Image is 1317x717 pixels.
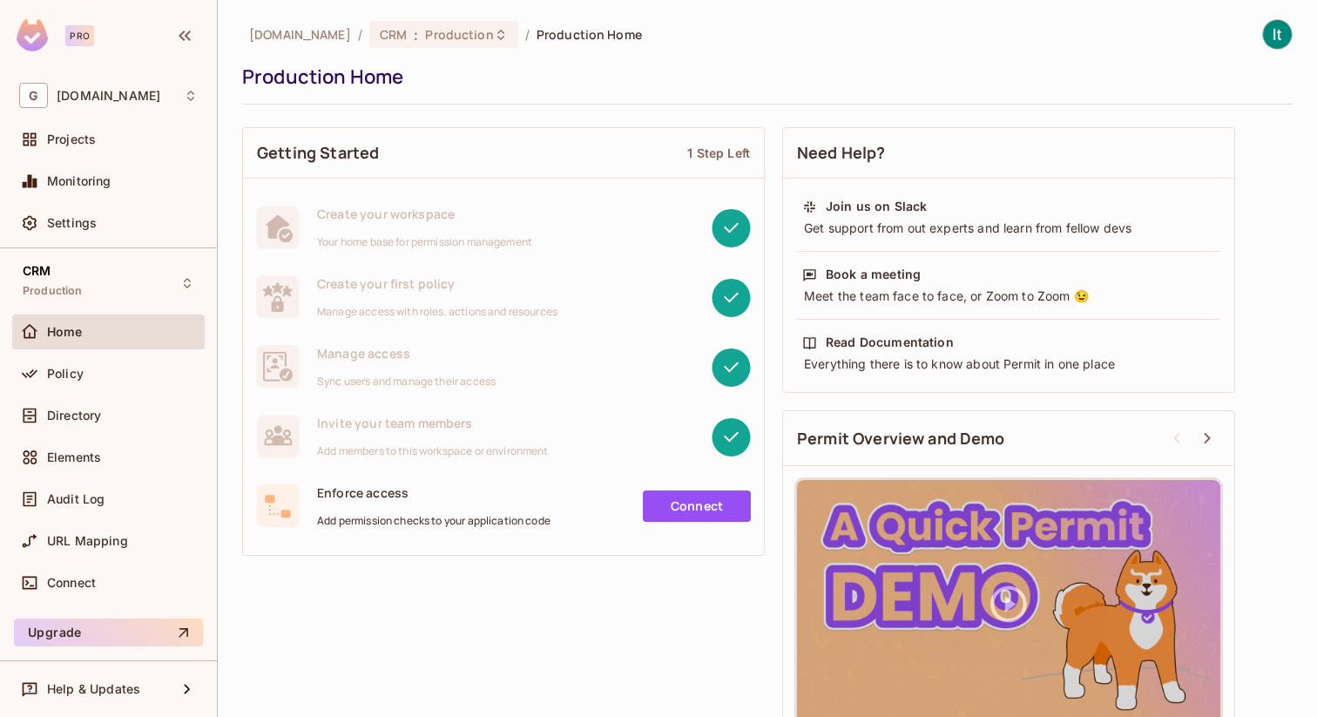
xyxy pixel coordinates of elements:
span: Policy [47,367,84,381]
img: SReyMgAAAABJRU5ErkJggg== [17,19,48,51]
span: Production [425,26,493,43]
span: Add members to this workspace or environment [317,444,549,458]
img: IT Tools [1263,20,1292,49]
span: Your home base for permission management [317,235,532,249]
span: Production Home [537,26,642,43]
span: Invite your team members [317,415,549,431]
div: Get support from out experts and learn from fellow devs [802,220,1215,237]
span: CRM [23,264,51,278]
span: Add permission checks to your application code [317,514,550,528]
div: Production Home [242,64,1284,90]
span: : [413,28,419,42]
span: URL Mapping [47,534,128,548]
span: Sync users and manage their access [317,375,496,389]
span: Elements [47,450,101,464]
span: Monitoring [47,174,111,188]
span: Manage access with roles, actions and resources [317,305,557,319]
span: Help & Updates [47,682,140,696]
span: CRM [380,26,407,43]
span: Projects [47,132,96,146]
span: Need Help? [797,142,886,164]
span: Getting Started [257,142,379,164]
span: the active workspace [249,26,351,43]
li: / [525,26,530,43]
div: Everything there is to know about Permit in one place [802,355,1215,373]
button: Upgrade [14,619,203,646]
li: / [358,26,362,43]
span: G [19,83,48,108]
span: Create your workspace [317,206,532,222]
span: Permit Overview and Demo [797,428,1005,450]
div: Meet the team face to face, or Zoom to Zoom 😉 [802,287,1215,305]
span: Create your first policy [317,275,557,292]
span: Connect [47,576,96,590]
span: Manage access [317,345,496,362]
div: Join us on Slack [826,198,927,215]
div: 1 Step Left [687,145,750,161]
span: Enforce access [317,484,550,501]
span: Directory [47,409,101,423]
span: Audit Log [47,492,105,506]
span: Production [23,284,83,298]
div: Pro [65,25,94,46]
div: Book a meeting [826,266,921,283]
span: Settings [47,216,97,230]
a: Connect [643,490,751,522]
span: Workspace: gameskraft.com [57,89,160,103]
span: Home [47,325,83,339]
div: Read Documentation [826,334,954,351]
